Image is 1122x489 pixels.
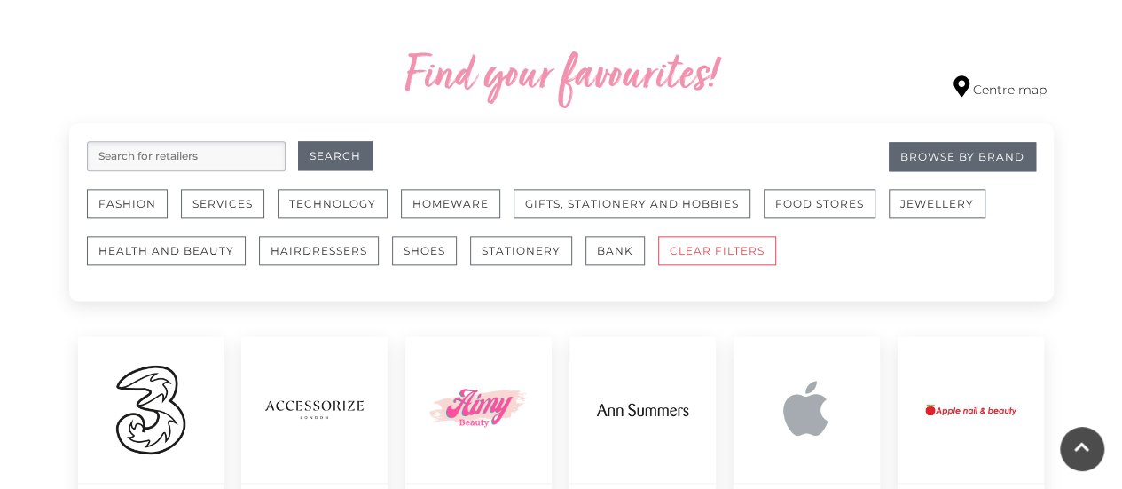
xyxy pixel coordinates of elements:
a: Shoes [392,236,470,283]
a: Bank [585,236,658,283]
button: Jewellery [889,189,985,218]
button: CLEAR FILTERS [658,236,776,265]
a: Fashion [87,189,181,236]
button: Homeware [401,189,500,218]
input: Search for retailers [87,141,286,171]
a: Stationery [470,236,585,283]
a: Browse By Brand [889,142,1036,171]
a: Hairdressers [259,236,392,283]
a: Technology [278,189,401,236]
a: Gifts, Stationery and Hobbies [514,189,764,236]
button: Services [181,189,264,218]
a: Centre map [953,75,1047,99]
a: Services [181,189,278,236]
button: Gifts, Stationery and Hobbies [514,189,750,218]
a: Health and Beauty [87,236,259,283]
a: Homeware [401,189,514,236]
button: Bank [585,236,645,265]
button: Health and Beauty [87,236,246,265]
button: Stationery [470,236,572,265]
button: Food Stores [764,189,875,218]
button: Search [298,141,373,170]
button: Shoes [392,236,457,265]
button: Fashion [87,189,168,218]
h2: Find your favourites! [238,49,885,106]
a: CLEAR FILTERS [658,236,789,283]
button: Hairdressers [259,236,379,265]
button: Technology [278,189,388,218]
a: Food Stores [764,189,889,236]
a: Jewellery [889,189,999,236]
